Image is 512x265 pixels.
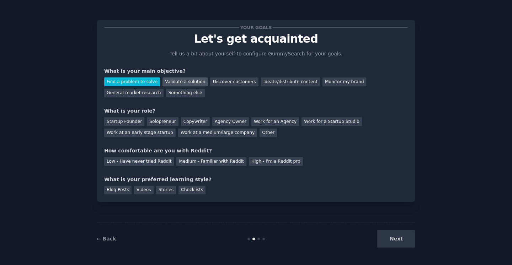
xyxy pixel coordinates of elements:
div: Work at a medium/large company [178,129,257,137]
div: Startup Founder [104,117,144,126]
div: Something else [166,89,205,98]
div: Solopreneur [147,117,178,126]
div: Checklists [178,186,206,195]
div: Find a problem to solve [104,77,160,86]
div: What is your main objective? [104,67,408,75]
div: Monitor my brand [322,77,366,86]
div: Agency Owner [212,117,249,126]
div: Stories [156,186,176,195]
div: Blog Posts [104,186,132,195]
div: Other [260,129,277,137]
div: Copywriter [181,117,210,126]
div: Ideate/distribute content [261,77,320,86]
a: ← Back [97,236,116,242]
div: Low - Have never tried Reddit [104,157,174,166]
div: Discover customers [210,77,258,86]
div: Medium - Familiar with Reddit [176,157,246,166]
div: Videos [134,186,154,195]
div: Work at an early stage startup [104,129,176,137]
div: Work for a Startup Studio [302,117,362,126]
div: Validate a solution [162,77,208,86]
p: Tell us a bit about yourself to configure GummySearch for your goals. [166,50,346,58]
div: How comfortable are you with Reddit? [104,147,408,155]
p: Let's get acquainted [104,33,408,45]
span: Your goals [239,24,273,31]
div: General market research [104,89,164,98]
div: What is your role? [104,107,408,115]
div: What is your preferred learning style? [104,176,408,183]
div: High - I'm a Reddit pro [249,157,303,166]
div: Work for an Agency [251,117,299,126]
